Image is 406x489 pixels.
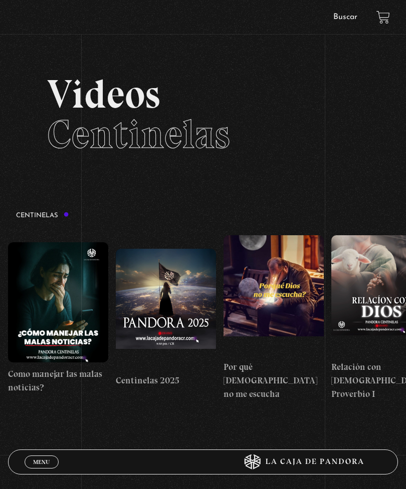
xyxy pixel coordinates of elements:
[16,212,69,219] h3: Centinelas
[224,229,324,408] a: Por qué [DEMOGRAPHIC_DATA] no me escucha
[376,10,390,24] a: View your shopping cart
[116,229,216,408] a: Centinelas 2025
[116,374,216,387] h4: Centinelas 2025
[8,367,108,394] h4: Como manejar las malas noticias?
[8,229,108,408] a: Como manejar las malas noticias?
[47,110,230,158] span: Centinelas
[30,467,53,474] span: Cerrar
[47,74,359,154] h2: Videos
[333,13,357,21] a: Buscar
[33,459,50,465] span: Menu
[224,360,324,401] h4: Por qué [DEMOGRAPHIC_DATA] no me escucha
